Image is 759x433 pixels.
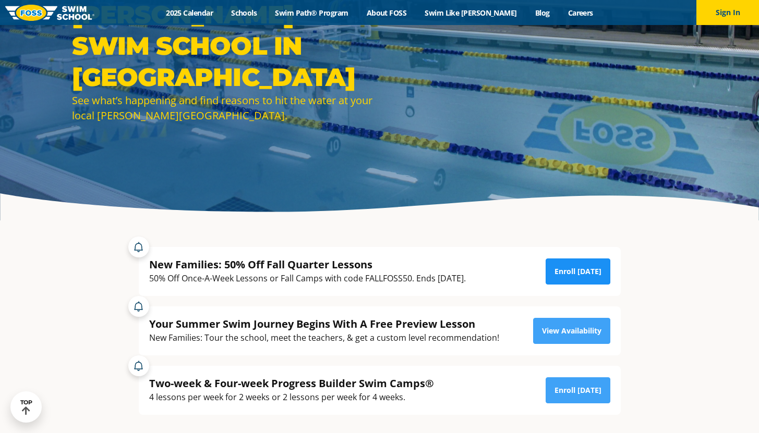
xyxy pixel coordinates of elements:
[20,399,32,415] div: TOP
[5,5,94,21] img: FOSS Swim School Logo
[149,390,434,404] div: 4 lessons per week for 2 weeks or 2 lessons per week for 4 weeks.
[149,317,499,331] div: Your Summer Swim Journey Begins With A Free Preview Lesson
[149,331,499,345] div: New Families: Tour the school, meet the teachers, & get a custom level recommendation!
[546,258,610,284] a: Enroll [DATE]
[559,8,602,18] a: Careers
[157,8,222,18] a: 2025 Calendar
[149,376,434,390] div: Two-week & Four-week Progress Builder Swim Camps®
[357,8,416,18] a: About FOSS
[526,8,559,18] a: Blog
[72,93,375,123] div: See what’s happening and find reasons to hit the water at your local [PERSON_NAME][GEOGRAPHIC_DATA].
[222,8,266,18] a: Schools
[546,377,610,403] a: Enroll [DATE]
[149,257,466,271] div: New Families: 50% Off Fall Quarter Lessons
[149,271,466,286] div: 50% Off Once-A-Week Lessons or Fall Camps with code FALLFOSS50. Ends [DATE].
[266,8,357,18] a: Swim Path® Program
[533,318,610,344] a: View Availability
[416,8,526,18] a: Swim Like [PERSON_NAME]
